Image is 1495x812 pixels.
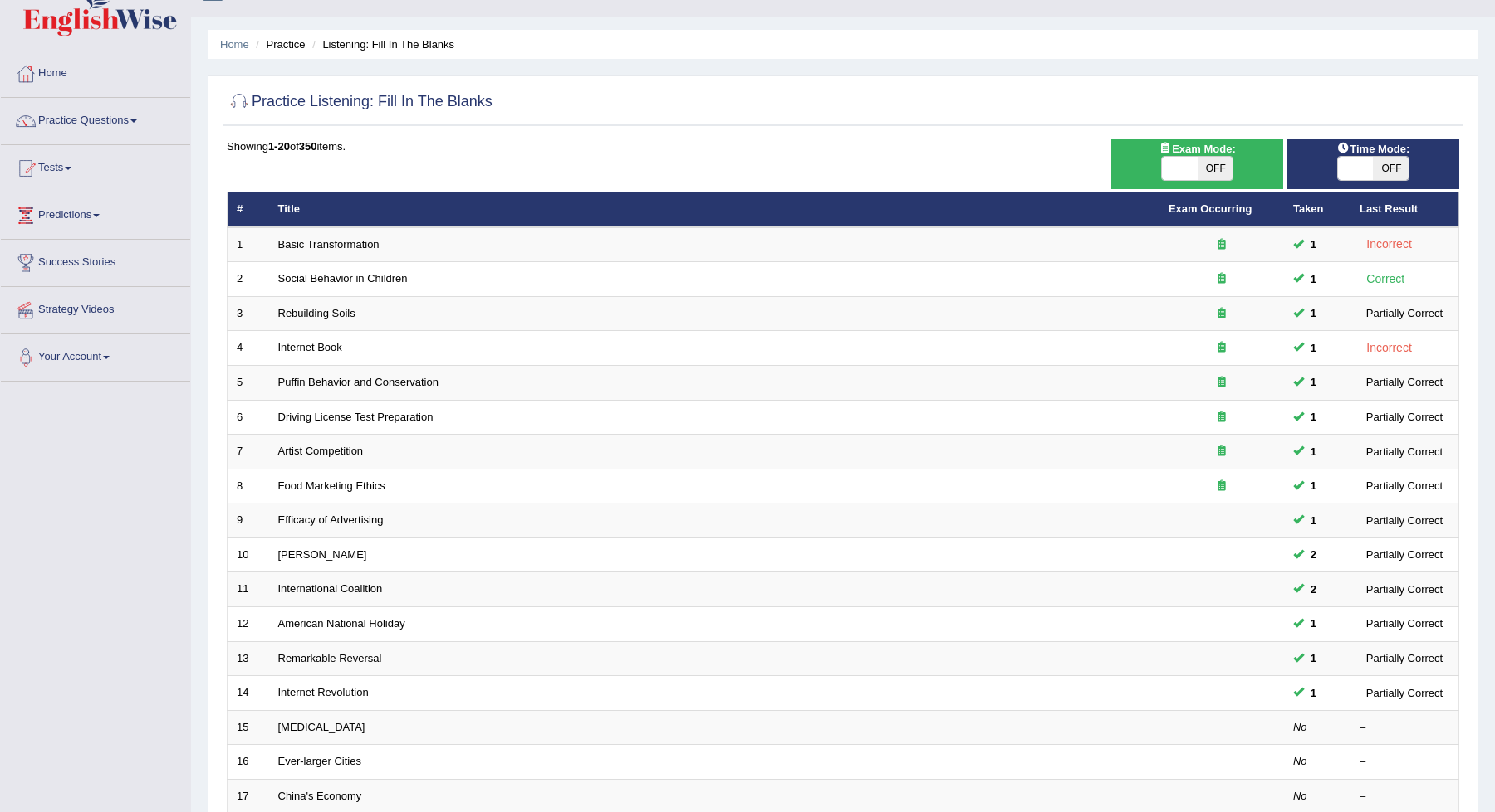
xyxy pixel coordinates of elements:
th: # [228,192,269,227]
span: You can still take this question [1304,512,1323,529]
a: Your Account [1,334,190,376]
a: Predictions [1,192,190,234]
span: Exam Mode: [1152,140,1242,158]
a: Driving License Test Preparation [278,411,434,423]
div: – [1360,754,1449,770]
li: Practice [252,36,305,52]
a: Home [220,38,249,51]
td: 11 [228,572,269,607]
div: Exam occurring question [1169,375,1275,391]
td: 8 [228,469,269,503]
td: 12 [228,606,269,641]
span: OFF [1373,157,1409,180]
a: Exam Occurring [1169,202,1252,215]
th: Title [269,192,1159,227]
a: Strategy Videos [1,287,190,328]
div: Partially Correct [1360,512,1449,529]
a: Practice Questions [1,98,190,139]
a: Success Stories [1,240,190,281]
td: 7 [228,435,269,469]
a: Artist Competition [278,445,364,457]
a: Remarkable Reversal [278,652,382,664]
a: Internet Book [278,341,342,353]
td: 9 [228,503,269,538]
div: Partially Correct [1360,408,1449,425]
em: No [1293,790,1307,802]
td: 10 [228,537,269,572]
span: You can still take this question [1304,373,1323,391]
b: 350 [299,140,317,153]
th: Last Result [1350,192,1459,227]
div: Partially Correct [1360,373,1449,391]
div: Partially Correct [1360,546,1449,563]
span: OFF [1198,157,1233,180]
span: You can still take this question [1304,684,1323,702]
div: Exam occurring question [1169,479,1275,494]
div: Incorrect [1360,235,1419,254]
div: Partially Correct [1360,649,1449,667]
span: You can still take this question [1304,546,1323,563]
div: Partially Correct [1360,581,1449,598]
div: Exam occurring question [1169,237,1275,253]
div: Showing of items. [227,139,1459,154]
a: Efficacy of Advertising [278,513,384,526]
td: 4 [228,331,269,366]
td: 14 [228,676,269,711]
div: – [1360,789,1449,805]
div: Partially Correct [1360,304,1449,322]
div: Exam occurring question [1169,271,1275,287]
span: You can still take this question [1304,649,1323,667]
td: 6 [228,400,269,435]
div: Partially Correct [1360,615,1449,632]
div: Exam occurring question [1169,340,1275,356]
div: Partially Correct [1360,477,1449,494]
a: Home [1,51,190,92]
h2: Practice Listening: Fill In The Blanks [227,90,493,114]
a: Rebuilding Soils [278,307,355,319]
span: You can still take this question [1304,477,1323,494]
a: [MEDICAL_DATA] [278,721,365,733]
td: 2 [228,262,269,297]
div: Exam occurring question [1169,306,1275,322]
div: Correct [1360,270,1412,289]
div: Incorrect [1360,338,1419,357]
div: Exam occurring question [1169,444,1275,459]
span: You can still take this question [1304,304,1323,322]
div: Partially Correct [1360,684,1449,702]
span: You can still take this question [1304,581,1323,598]
a: Food Marketing Ethics [278,479,385,492]
span: You can still take this question [1304,339,1323,357]
td: 3 [228,296,269,331]
span: You can still take this question [1304,615,1323,632]
a: Tests [1,145,190,187]
a: Ever-larger Cities [278,755,361,767]
li: Listening: Fill In The Blanks [308,36,454,52]
a: [PERSON_NAME] [278,548,367,561]
span: You can still take this question [1304,270,1323,288]
span: You can still take this question [1304,443,1323,460]
span: You can still take this question [1304,408,1323,425]
td: 1 [228,227,269,262]
div: Exam occurring question [1169,410,1275,425]
a: American National Holiday [278,617,405,630]
td: 13 [228,641,269,676]
em: No [1293,755,1307,767]
span: You can still take this question [1304,236,1323,253]
td: 15 [228,710,269,745]
td: 16 [228,745,269,780]
a: Social Behavior in Children [278,272,408,284]
a: Puffin Behavior and Conservation [278,376,439,388]
span: Time Mode: [1330,140,1416,158]
a: Internet Revolution [278,686,369,698]
a: Basic Transformation [278,238,380,250]
th: Taken [1284,192,1350,227]
div: Partially Correct [1360,443,1449,460]
b: 1-20 [268,140,290,153]
a: International Coalition [278,582,383,595]
div: – [1360,720,1449,736]
a: China's Economy [278,790,362,802]
em: No [1293,721,1307,733]
div: Show exams occurring in exams [1111,139,1284,189]
td: 5 [228,366,269,401]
